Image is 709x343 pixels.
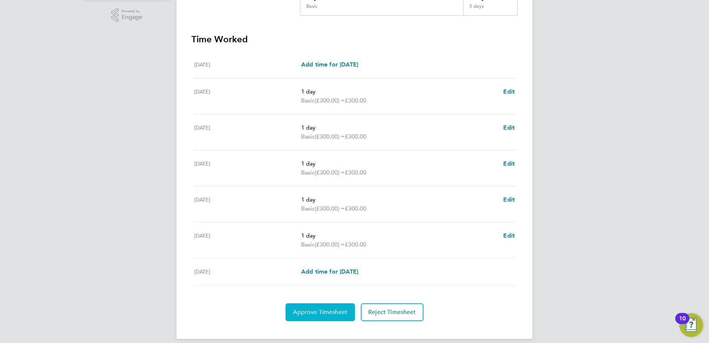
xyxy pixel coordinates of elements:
p: 1 day [301,87,497,96]
div: [DATE] [194,159,301,177]
button: Approve Timesheet [286,303,355,321]
span: Edit [503,196,515,203]
a: Edit [503,123,515,132]
span: Basic [301,132,315,141]
span: Edit [503,88,515,95]
a: Edit [503,231,515,240]
div: [DATE] [194,87,301,105]
p: 1 day [301,195,497,204]
button: Open Resource Center, 10 new notifications [679,313,703,337]
span: Add time for [DATE] [301,268,358,275]
span: Reject Timesheet [368,308,416,316]
span: (£300.00) = [315,205,345,212]
a: Add time for [DATE] [301,267,358,276]
p: 1 day [301,159,497,168]
span: £300.00 [345,241,366,248]
span: Basic [301,168,315,177]
span: £300.00 [345,169,366,176]
p: 1 day [301,123,497,132]
div: Basic [306,3,317,9]
span: Edit [503,160,515,167]
div: [DATE] [194,123,301,141]
div: [DATE] [194,267,301,276]
div: [DATE] [194,231,301,249]
span: (£300.00) = [315,97,345,104]
span: Approve Timesheet [293,308,347,316]
div: 5 days [463,3,517,15]
span: (£300.00) = [315,169,345,176]
div: 10 [679,318,686,328]
span: Basic [301,240,315,249]
span: Edit [503,232,515,239]
p: 1 day [301,231,497,240]
span: Engage [122,14,142,20]
a: Add time for [DATE] [301,60,358,69]
span: (£300.00) = [315,241,345,248]
span: Add time for [DATE] [301,61,358,68]
span: Powered by [122,8,142,14]
span: (£300.00) = [315,133,345,140]
span: Basic [301,204,315,213]
a: Powered byEngage [111,8,143,22]
span: £300.00 [345,205,366,212]
span: £300.00 [345,97,366,104]
div: [DATE] [194,60,301,69]
span: £300.00 [345,133,366,140]
a: Edit [503,87,515,96]
span: Edit [503,124,515,131]
a: Edit [503,195,515,204]
button: Reject Timesheet [361,303,423,321]
h3: Time Worked [191,33,518,45]
div: [DATE] [194,195,301,213]
span: Basic [301,96,315,105]
a: Edit [503,159,515,168]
